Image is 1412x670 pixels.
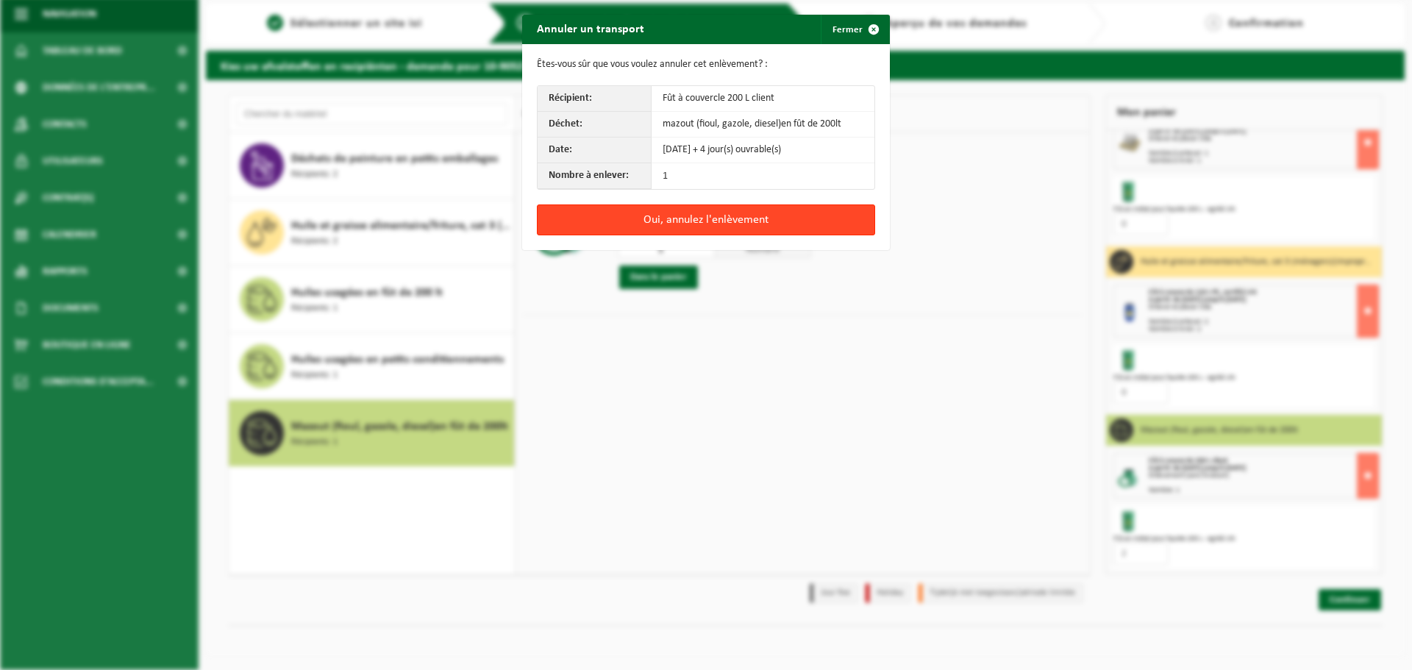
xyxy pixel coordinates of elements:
button: Oui, annulez l'enlèvement [537,204,875,235]
td: mazout (fioul, gazole, diesel)en fût de 200lt [652,112,874,138]
p: Êtes-vous sûr que vous voulez annuler cet enlèvement? : [537,59,875,71]
th: Nombre à enlever: [538,163,652,189]
td: 1 [652,163,874,189]
td: [DATE] + 4 jour(s) ouvrable(s) [652,138,874,163]
button: Fermer [821,15,888,44]
th: Déchet: [538,112,652,138]
th: Récipient: [538,86,652,112]
h2: Annuler un transport [522,15,659,43]
td: Fût à couvercle 200 L client [652,86,874,112]
th: Date: [538,138,652,163]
